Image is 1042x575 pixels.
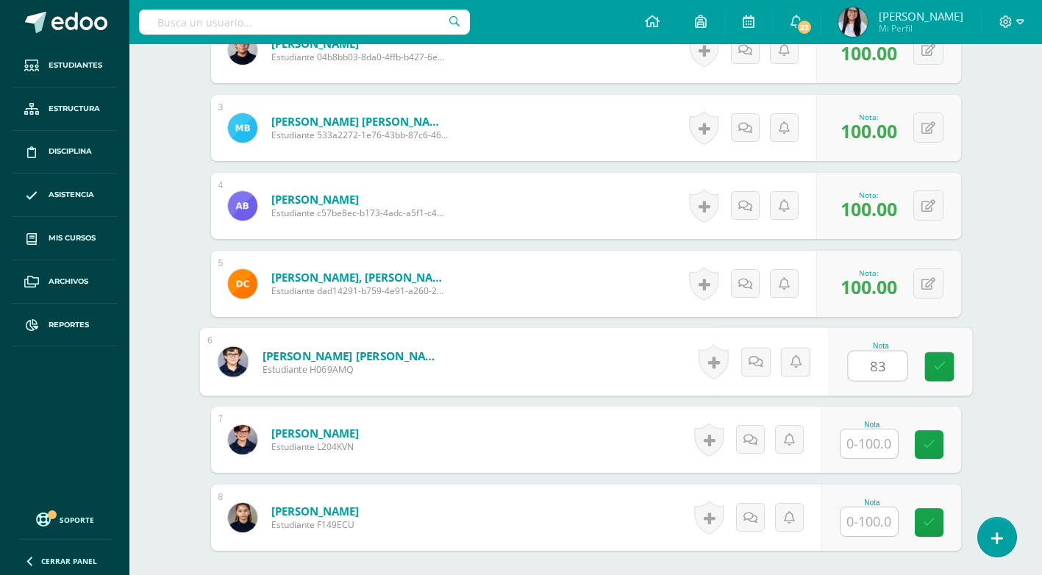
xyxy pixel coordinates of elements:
span: Mi Perfil [879,22,963,35]
span: Cerrar panel [41,556,97,566]
a: Archivos [12,260,118,304]
a: [PERSON_NAME] [271,504,359,518]
img: 98ab6e1afda5e8ec6fef3fcfce72f52d.png [228,113,257,143]
span: 100.00 [841,118,897,143]
a: [PERSON_NAME] [271,426,359,440]
div: Nota [840,421,904,429]
span: Soporte [60,515,94,525]
a: [PERSON_NAME] [PERSON_NAME] [262,348,443,363]
input: 0-100.0 [841,507,898,536]
a: Mis cursos [12,217,118,260]
a: [PERSON_NAME] [271,192,448,207]
span: Estudiante c57be8ec-b173-4adc-a5f1-c434a9106fb9 [271,207,448,219]
span: Archivos [49,276,88,287]
a: [PERSON_NAME] [PERSON_NAME] [271,114,448,129]
img: ebbad9f725eba9e5e8b67f31e016949b.png [228,503,257,532]
a: Asistencia [12,174,118,217]
img: 10d0c2f251547e2d7736456d5c0b8e51.png [228,269,257,299]
span: Reportes [49,319,89,331]
div: Nota [840,499,904,507]
span: Asistencia [49,189,94,201]
span: [PERSON_NAME] [879,9,963,24]
img: 42269bfedccfdbf1c96b8f0f1aba5d6d.png [228,191,257,221]
span: Estudiante H069AMQ [262,363,443,376]
a: Estructura [12,87,118,131]
div: Nota: [841,268,897,278]
span: Mis cursos [49,232,96,244]
img: c594fee74e37b573c950f8c0d3dc4271.png [228,35,257,65]
span: 100.00 [841,196,897,221]
a: Reportes [12,304,118,347]
span: 23 [796,19,813,35]
span: Estudiante 533a2272-1e76-43bb-87c6-460d767527bf [271,129,448,141]
input: 0-100.0 [848,351,907,381]
span: Estudiantes [49,60,102,71]
a: [PERSON_NAME], [PERSON_NAME] [271,270,448,285]
span: Estudiante F149ECU [271,518,359,531]
input: 0-100.0 [841,429,898,458]
img: be319bd84d32b7b84c90717eea087023.png [228,425,257,454]
input: Busca un usuario... [139,10,470,35]
img: b8854606573f8d989e6e0a6ee389e402.png [218,346,248,376]
span: Estructura [49,103,100,115]
span: Estudiante L204KVN [271,440,359,453]
div: Nota: [841,190,897,200]
span: Estudiante 04b8bb03-8da0-4ffb-b427-6ec5b2ea84f7 [271,51,448,63]
div: Nota: [841,112,897,122]
div: Nota [847,342,914,350]
a: Soporte [18,509,112,529]
a: Estudiantes [12,44,118,87]
span: 100.00 [841,274,897,299]
span: 100.00 [841,40,897,65]
span: Estudiante dad14291-b759-4e91-a260-22c70a9d191e [271,285,448,297]
img: 818f95e227734848d2ba01016f3eeaf2.png [838,7,868,37]
a: Disciplina [12,131,118,174]
span: Disciplina [49,146,92,157]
